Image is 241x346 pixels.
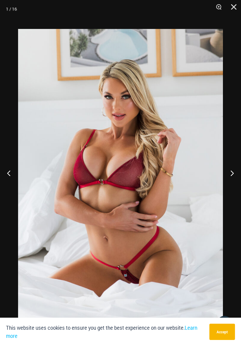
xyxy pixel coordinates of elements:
[18,29,223,336] img: Guilty Pleasures Red 1045 Bra 689 Micro 05
[6,324,205,340] p: This website uses cookies to ensure you get the best experience on our website.
[209,324,235,340] button: Accept
[6,325,197,339] a: Learn more
[218,158,241,188] button: Next
[6,5,17,14] div: 1 / 16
